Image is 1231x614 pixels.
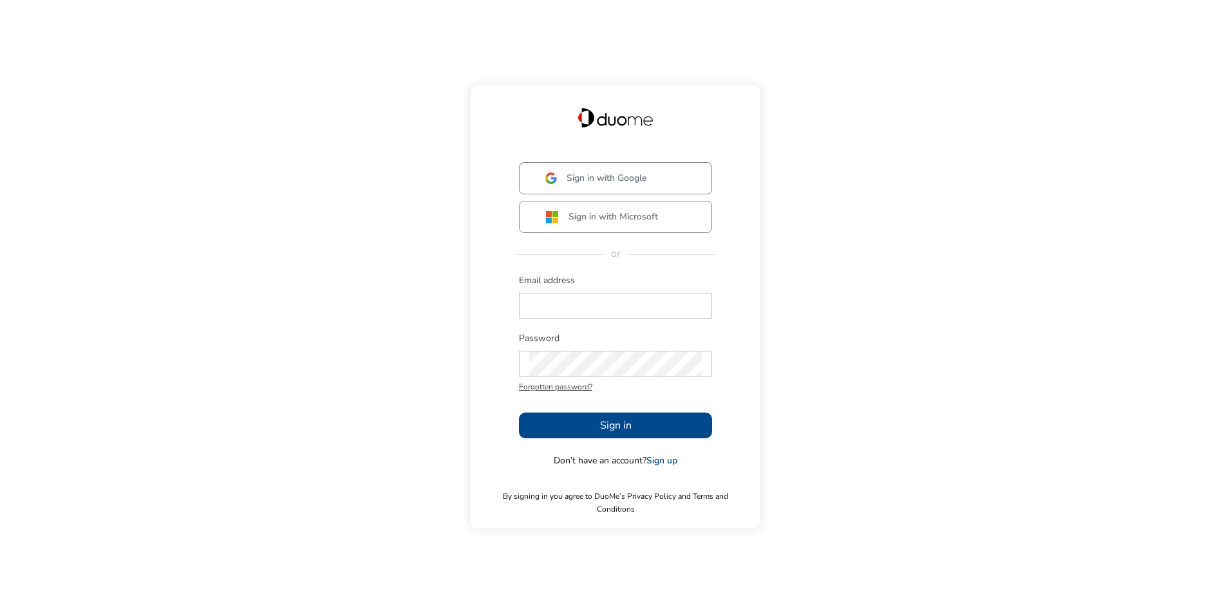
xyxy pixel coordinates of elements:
img: Duome [578,108,653,127]
span: Forgotten password? [519,380,712,393]
span: Email address [519,274,712,287]
span: Sign in with Google [567,172,647,185]
span: or [605,247,627,261]
a: Sign up [646,454,677,467]
span: By signing in you agree to DuoMe’s Privacy Policy and Terms and Conditions [484,490,747,516]
button: Sign in with Google [519,162,712,194]
span: Sign in [600,418,632,433]
span: Don’t have an account? [554,454,677,467]
span: Password [519,332,712,345]
img: google.svg [545,172,557,184]
img: ms.svg [545,210,559,224]
button: Sign in with Microsoft [519,201,712,233]
button: Sign in [519,413,712,438]
span: Sign in with Microsoft [569,210,658,223]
